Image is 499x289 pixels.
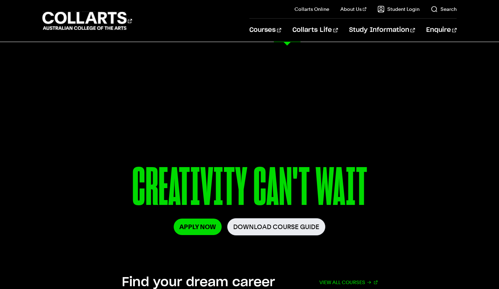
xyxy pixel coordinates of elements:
a: About Us [340,6,366,13]
div: Go to homepage [42,11,132,31]
a: Download Course Guide [227,218,325,235]
a: Search [431,6,457,13]
a: Collarts Life [292,19,338,42]
a: Apply Now [174,219,222,235]
a: Enquire [426,19,457,42]
p: CREATIVITY CAN'T WAIT [42,160,457,218]
a: Study Information [349,19,415,42]
a: Student Login [377,6,420,13]
a: Collarts Online [294,6,329,13]
a: Courses [249,19,281,42]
